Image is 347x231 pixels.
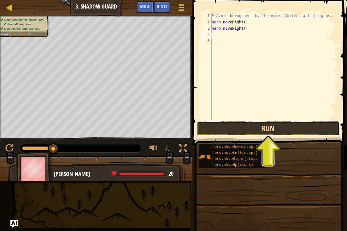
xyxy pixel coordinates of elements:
span: hero.moveDown(steps) [212,145,258,149]
span: ♫ [164,143,171,153]
button: Ctrl + P: Pause [3,143,16,155]
div: 2 [201,19,212,25]
span: hero.moveUp(steps) [212,163,253,167]
button: Ask AI [137,1,154,13]
span: Don’t let the ogre see you. [4,27,40,30]
div: 4 [201,32,212,38]
button: ♫ [163,143,174,155]
button: Run [197,121,339,136]
span: Incomplete [12,33,32,36]
div: 3 [201,25,212,32]
span: hero.moveRight(steps) [212,157,260,161]
span: Ask AI [140,3,150,9]
button: Ask AI [10,220,18,228]
button: Show game menu [173,1,189,16]
span: hero.moveLeft(steps) [212,151,258,155]
button: Adjust volume [147,143,160,155]
img: portrait.png [199,151,211,163]
span: : [11,33,12,36]
img: thang_avatar_frame.png [16,151,53,186]
div: health: 20 / 20 [111,171,173,177]
span: Hints [157,3,167,9]
span: 20 [168,170,173,178]
div: 1 [201,13,212,19]
span: Collect all the gems. [4,22,32,26]
span: Don’t run into the spikes. (2/2) [4,18,45,21]
button: Toggle fullscreen [177,143,189,155]
div: [PERSON_NAME] [54,170,178,178]
div: 5 [201,38,212,44]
